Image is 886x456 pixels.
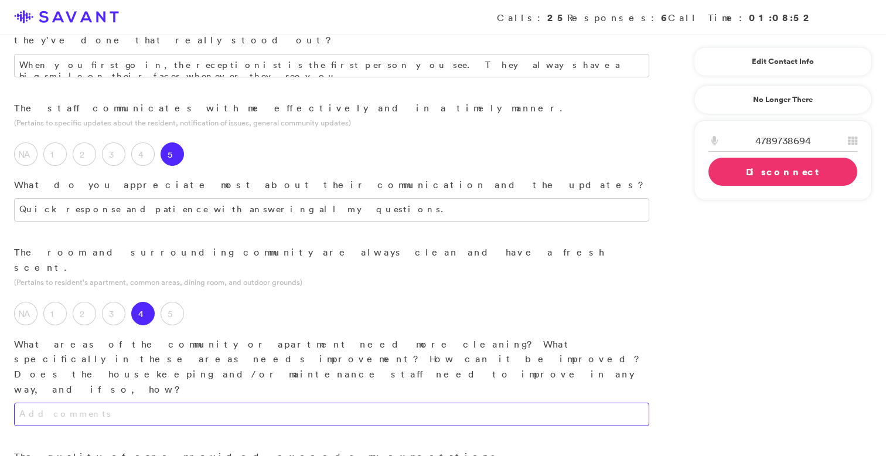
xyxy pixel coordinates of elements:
[161,302,184,325] label: 5
[14,117,649,128] p: (Pertains to specific updates about the resident, notification of issues, general community updates)
[694,85,872,114] a: No Longer There
[708,158,857,186] a: Disconnect
[14,101,649,116] p: The staff communicates with me effectively and in a timely manner.
[749,11,813,24] strong: 01:08:52
[161,142,184,166] label: 5
[14,277,649,288] p: (Pertains to resident's apartment, common areas, dining room, and outdoor grounds)
[14,178,649,193] p: What do you appreciate most about their communication and the updates?
[14,337,649,397] p: What areas of the community or apartment need more cleaning? What specifically in these areas nee...
[14,302,38,325] label: NA
[131,302,155,325] label: 4
[73,302,96,325] label: 2
[547,11,567,24] strong: 25
[14,245,649,275] p: The room and surrounding community are always clean and have a fresh scent.
[102,302,125,325] label: 3
[43,302,67,325] label: 1
[661,11,668,24] strong: 6
[14,142,38,166] label: NA
[708,52,857,71] a: Edit Contact Info
[73,142,96,166] label: 2
[131,142,155,166] label: 4
[43,142,67,166] label: 1
[102,142,125,166] label: 3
